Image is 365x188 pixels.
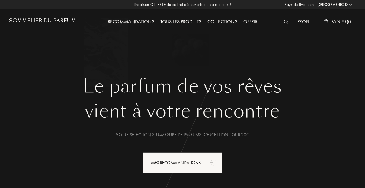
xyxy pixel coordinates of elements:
h1: Sommelier du Parfum [9,18,76,24]
img: cart_white.svg [323,19,328,24]
div: Collections [204,18,240,26]
div: Recommandations [105,18,157,26]
a: Sommelier du Parfum [9,18,76,26]
a: Profil [294,18,314,25]
a: Offrir [240,18,261,25]
a: Collections [204,18,240,25]
div: vient à votre rencontre [14,97,351,125]
div: animation [207,156,220,168]
div: Mes Recommandations [143,152,222,173]
div: Profil [294,18,314,26]
a: Mes Recommandationsanimation [138,152,227,173]
div: Tous les produits [157,18,204,26]
h1: Le parfum de vos rêves [14,75,351,97]
div: Offrir [240,18,261,26]
span: Pays de livraison : [285,2,316,8]
div: Votre selection sur-mesure de parfums d’exception pour 20€ [14,132,351,138]
a: Tous les produits [157,18,204,25]
a: Recommandations [105,18,157,25]
span: Panier ( 0 ) [331,18,353,25]
img: search_icn_white.svg [284,20,288,24]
